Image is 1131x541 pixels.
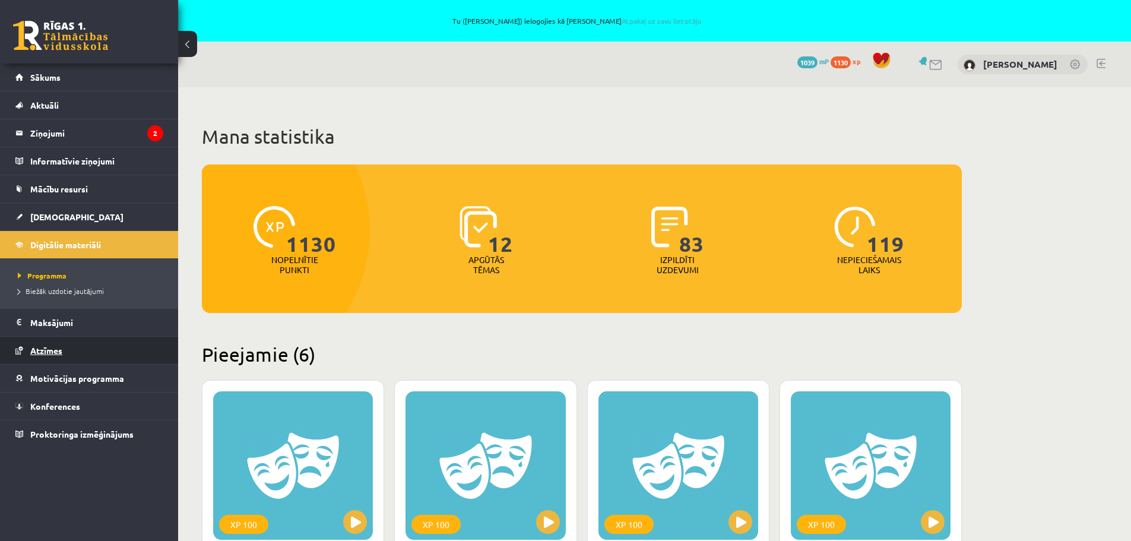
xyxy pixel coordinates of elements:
a: Aktuāli [15,91,163,119]
a: Informatīvie ziņojumi [15,147,163,175]
span: Motivācijas programma [30,373,124,384]
img: icon-clock-7be60019b62300814b6bd22b8e044499b485619524d84068768e800edab66f18.svg [834,206,876,248]
span: [DEMOGRAPHIC_DATA] [30,211,123,222]
img: icon-learned-topics-4a711ccc23c960034f471b6e78daf4a3bad4a20eaf4de84257b87e66633f6470.svg [460,206,497,248]
span: Tu ([PERSON_NAME]) ielogojies kā [PERSON_NAME] [137,17,1018,24]
a: Sākums [15,64,163,91]
h2: Pieejamie (6) [202,343,962,366]
span: Konferences [30,401,80,412]
span: 1130 [286,206,336,255]
img: icon-xp-0682a9bc20223a9ccc6f5883a126b849a74cddfe5390d2b41b4391c66f2066e7.svg [254,206,295,248]
div: XP 100 [219,515,268,534]
p: Nopelnītie punkti [271,255,318,275]
span: Atzīmes [30,345,62,356]
span: 119 [867,206,904,255]
a: 1130 xp [831,56,866,66]
span: Biežāk uzdotie jautājumi [18,286,104,296]
img: Ance Āboliņa [964,59,975,71]
a: 1039 mP [797,56,829,66]
span: Programma [18,271,66,280]
p: Izpildīti uzdevumi [654,255,701,275]
a: Biežāk uzdotie jautājumi [18,286,166,296]
span: Digitālie materiāli [30,239,101,250]
span: 83 [679,206,704,255]
a: [DEMOGRAPHIC_DATA] [15,203,163,230]
span: Proktoringa izmēģinājums [30,429,134,439]
a: Atzīmes [15,337,163,364]
div: XP 100 [797,515,846,534]
legend: Ziņojumi [30,119,163,147]
a: Digitālie materiāli [15,231,163,258]
img: icon-completed-tasks-ad58ae20a441b2904462921112bc710f1caf180af7a3daa7317a5a94f2d26646.svg [651,206,688,248]
a: Programma [18,270,166,281]
a: Atpakaļ uz savu lietotāju [622,16,702,26]
span: 1130 [831,56,851,68]
a: [PERSON_NAME] [983,58,1057,70]
p: Nepieciešamais laiks [837,255,901,275]
a: Maksājumi [15,309,163,336]
span: Mācību resursi [30,184,88,194]
a: Ziņojumi2 [15,119,163,147]
div: XP 100 [411,515,461,534]
div: XP 100 [604,515,654,534]
span: xp [853,56,860,66]
span: 12 [488,206,513,255]
span: 1039 [797,56,818,68]
span: Sākums [30,72,61,83]
a: Konferences [15,393,163,420]
a: Mācību resursi [15,175,163,203]
a: Motivācijas programma [15,365,163,392]
a: Rīgas 1. Tālmācības vidusskola [13,21,108,50]
p: Apgūtās tēmas [463,255,509,275]
span: Aktuāli [30,100,59,110]
span: mP [819,56,829,66]
a: Proktoringa izmēģinājums [15,420,163,448]
i: 2 [147,125,163,141]
legend: Informatīvie ziņojumi [30,147,163,175]
h1: Mana statistika [202,125,962,148]
legend: Maksājumi [30,309,163,336]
